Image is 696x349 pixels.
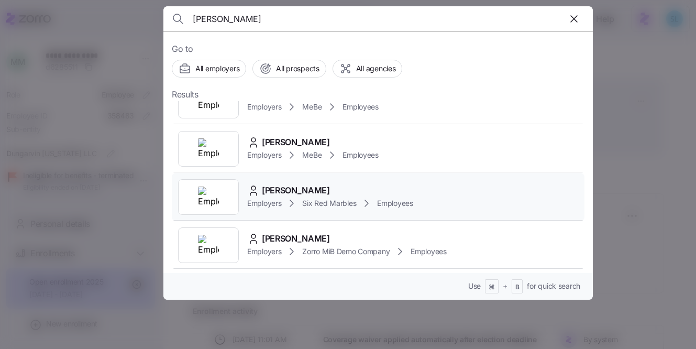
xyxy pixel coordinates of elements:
[262,184,330,197] span: [PERSON_NAME]
[276,63,319,74] span: All prospects
[356,63,396,74] span: All agencies
[302,198,356,209] span: Six Red Marbles
[468,281,481,291] span: Use
[333,60,403,78] button: All agencies
[302,102,322,112] span: MeBe
[503,281,507,291] span: +
[172,88,198,101] span: Results
[515,283,520,292] span: B
[198,235,219,256] img: Employer logo
[262,232,330,245] span: [PERSON_NAME]
[172,60,246,78] button: All employers
[302,246,390,257] span: Zorro MiB Demo Company
[411,246,446,257] span: Employees
[198,138,219,159] img: Employer logo
[195,63,239,74] span: All employers
[247,246,281,257] span: Employers
[247,150,281,160] span: Employers
[302,150,322,160] span: MeBe
[343,102,378,112] span: Employees
[377,198,413,209] span: Employees
[198,187,219,208] img: Employer logo
[343,150,378,160] span: Employees
[247,198,281,209] span: Employers
[247,102,281,112] span: Employers
[262,136,330,149] span: [PERSON_NAME]
[489,283,495,292] span: ⌘
[172,42,584,56] span: Go to
[252,60,326,78] button: All prospects
[527,281,580,291] span: for quick search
